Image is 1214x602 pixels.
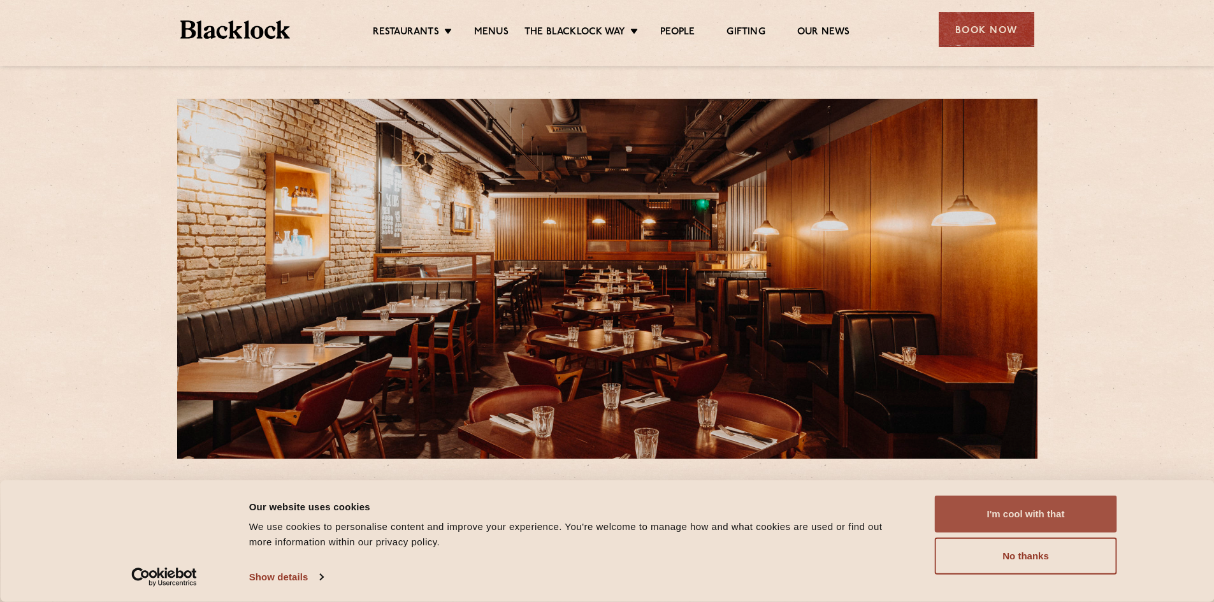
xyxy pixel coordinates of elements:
div: Our website uses cookies [249,499,906,514]
div: We use cookies to personalise content and improve your experience. You're welcome to manage how a... [249,519,906,550]
a: Show details [249,568,323,587]
a: Usercentrics Cookiebot - opens in a new window [108,568,220,587]
a: People [660,26,695,40]
button: I'm cool with that [935,496,1117,533]
div: Book Now [939,12,1034,47]
a: Menus [474,26,509,40]
a: Gifting [726,26,765,40]
button: No thanks [935,538,1117,575]
a: The Blacklock Way [524,26,625,40]
a: Restaurants [373,26,439,40]
img: BL_Textured_Logo-footer-cropped.svg [180,20,291,39]
a: Our News [797,26,850,40]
